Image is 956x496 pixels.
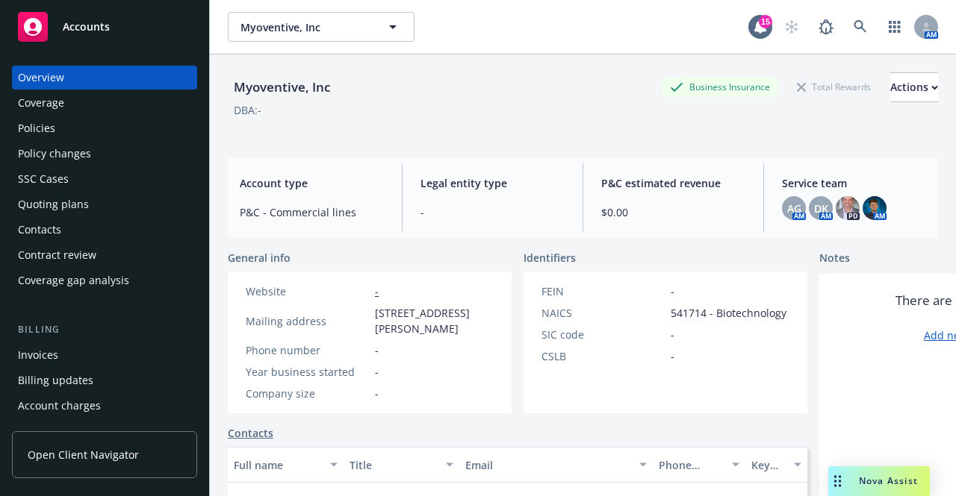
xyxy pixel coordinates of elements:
button: Email [459,447,653,483]
span: P&C estimated revenue [601,175,745,191]
a: Contract review [12,243,197,267]
span: 541714 - Biotechnology [671,305,786,321]
span: General info [228,250,291,266]
div: SIC code [541,327,665,342]
a: Coverage [12,91,197,115]
div: SSC Cases [18,167,69,191]
span: Notes [819,250,850,268]
div: Overview [18,66,64,90]
a: Search [845,12,875,42]
div: Mailing address [246,313,369,329]
a: Start snowing [777,12,807,42]
a: Contacts [12,218,197,242]
div: Contacts [18,218,61,242]
span: Legal entity type [420,175,565,191]
a: - [375,284,379,298]
span: - [375,386,379,401]
a: Overview [12,66,197,90]
span: - [671,327,674,342]
span: Accounts [63,21,110,33]
div: NAICS [541,305,665,321]
div: Account charges [18,394,101,418]
img: photo [863,196,887,220]
div: Website [246,283,369,299]
span: Service team [782,175,926,191]
a: Coverage gap analysis [12,269,197,292]
a: Contacts [228,425,273,441]
div: Total Rewards [789,78,878,96]
div: Quoting plans [18,192,89,216]
span: P&C - Commercial lines [240,204,384,220]
div: Coverage gap analysis [18,269,129,292]
div: Key contact [751,457,785,473]
span: - [420,204,565,220]
span: Account type [240,175,384,191]
button: Nova Assist [828,466,930,496]
div: Company size [246,386,369,401]
div: Business Insurance [662,78,777,96]
div: Policies [18,116,55,140]
a: Report a Bug [811,12,841,42]
div: CSLB [541,348,665,364]
button: Full name [228,447,344,483]
button: Phone number [653,447,745,483]
button: Title [344,447,459,483]
div: Full name [234,457,321,473]
span: Open Client Navigator [28,447,139,462]
div: Drag to move [828,466,847,496]
div: DBA: - [234,102,261,118]
a: Invoices [12,343,197,367]
span: - [671,348,674,364]
span: Nova Assist [859,474,918,487]
a: Switch app [880,12,910,42]
button: Actions [890,72,938,102]
div: Contract review [18,243,96,267]
a: Quoting plans [12,192,197,216]
span: Identifiers [524,250,576,266]
span: AG [787,201,801,216]
div: Title [350,457,437,473]
button: Myoventive, Inc [228,12,415,42]
a: Billing updates [12,368,197,392]
div: Phone number [659,457,723,473]
div: FEIN [541,283,665,299]
div: 15 [759,15,772,28]
span: [STREET_ADDRESS][PERSON_NAME] [375,305,494,336]
span: Myoventive, Inc [240,19,370,35]
img: photo [836,196,860,220]
div: Email [465,457,630,473]
a: Policies [12,116,197,140]
div: Phone number [246,342,369,358]
div: Coverage [18,91,64,115]
span: DK [814,201,828,216]
a: Accounts [12,6,197,48]
div: Billing updates [18,368,93,392]
a: Account charges [12,394,197,418]
div: Billing [12,322,197,337]
div: Year business started [246,364,369,380]
button: Key contact [745,447,807,483]
a: Policy changes [12,142,197,166]
div: Myoventive, Inc [228,78,336,97]
div: Policy changes [18,142,91,166]
span: $0.00 [601,204,745,220]
a: SSC Cases [12,167,197,191]
span: - [671,283,674,299]
div: Invoices [18,343,58,367]
span: - [375,342,379,358]
div: Actions [890,73,938,101]
span: - [375,364,379,380]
